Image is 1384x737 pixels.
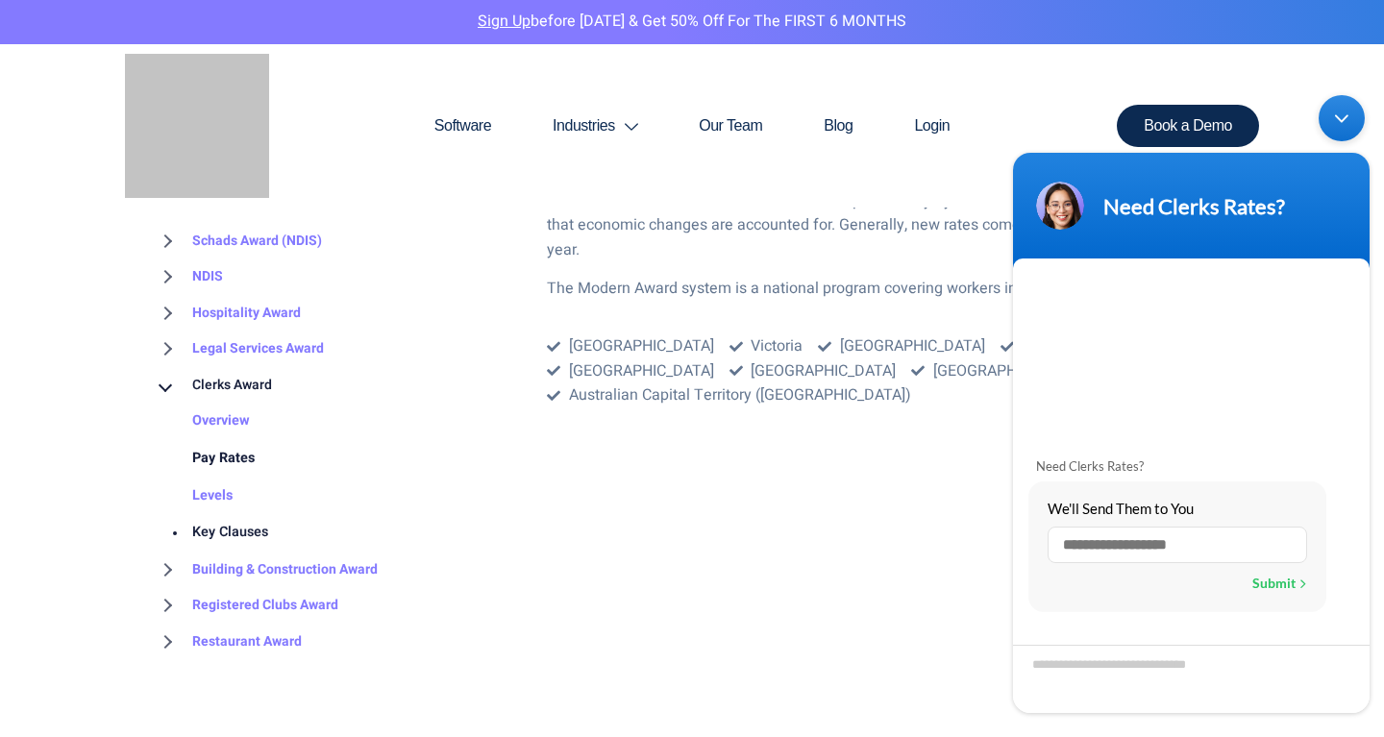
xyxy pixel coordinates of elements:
[154,259,223,296] a: NDIS
[564,334,714,359] span: [GEOGRAPHIC_DATA]
[522,80,668,172] a: Industries
[547,277,1230,302] p: The Modern Award system is a national program covering workers in any and all of:
[564,383,911,408] span: Australian Capital Territory ([GEOGRAPHIC_DATA])
[14,10,1370,35] p: before [DATE] & Get 50% Off for the FIRST 6 MONTHS
[154,183,518,660] div: BROWSE TOPICS
[668,80,793,172] a: Our Team
[746,334,803,359] span: Victoria
[154,332,324,368] a: Legal Services Award
[154,404,250,441] a: Overview
[478,10,531,33] a: Sign Up
[404,80,522,172] a: Software
[154,552,378,588] a: Building & Construction Award
[154,367,272,404] a: Clerks Award
[154,295,301,332] a: Hospitality Award
[547,189,1230,263] p: The Clerks Private Sector Award is reviewed periodically by the Fair Work Commission to ensure th...
[154,588,338,625] a: Registered Clubs Award
[793,80,883,172] a: Blog
[154,515,268,553] a: Key Clauses
[928,359,1078,384] span: [GEOGRAPHIC_DATA]
[746,359,896,384] span: [GEOGRAPHIC_DATA]
[154,440,255,478] a: Pay Rates
[564,359,714,384] span: [GEOGRAPHIC_DATA]
[835,334,985,359] span: [GEOGRAPHIC_DATA]
[154,624,302,660] a: Restaurant Award
[1003,86,1379,723] iframe: SalesIQ Chatwindow
[154,223,322,259] a: Schads Award (NDIS)
[154,478,233,515] a: Levels
[154,223,518,660] nav: BROWSE TOPICS
[883,80,980,172] a: Login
